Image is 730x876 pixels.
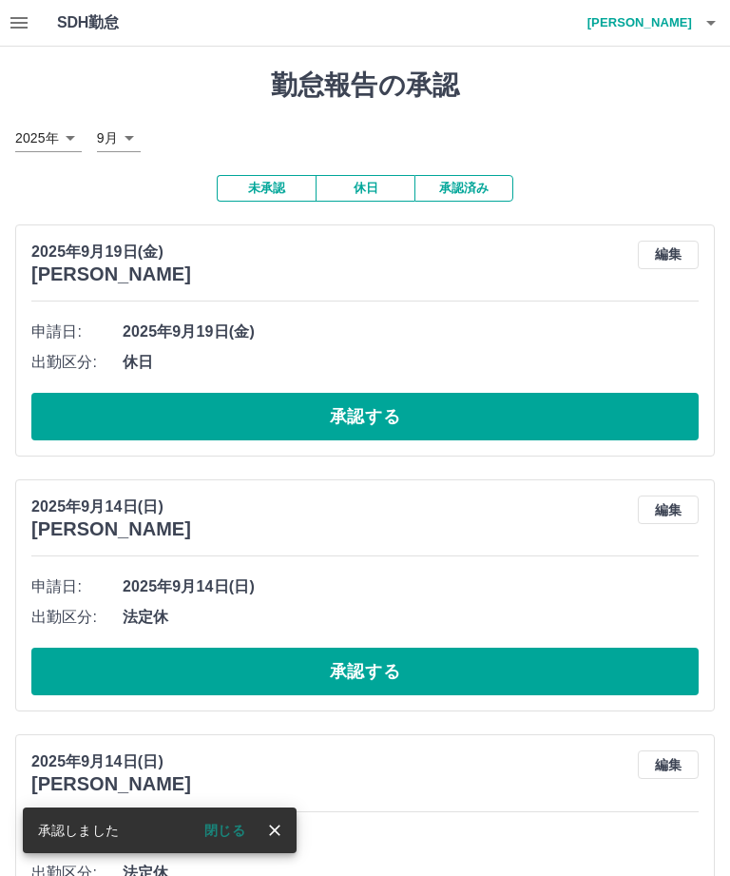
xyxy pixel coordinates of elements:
[31,606,123,629] span: 出勤区分:
[31,393,699,440] button: 承認する
[123,321,699,343] span: 2025年9月19日(金)
[31,773,191,795] h3: [PERSON_NAME]
[31,648,699,695] button: 承認する
[31,241,191,263] p: 2025年9月19日(金)
[414,175,513,202] button: 承認済み
[316,175,414,202] button: 休日
[123,831,699,854] span: 2025年9月14日(日)
[217,175,316,202] button: 未承認
[638,241,699,269] button: 編集
[31,575,123,598] span: 申請日:
[638,750,699,779] button: 編集
[97,125,141,152] div: 9月
[31,351,123,374] span: 出勤区分:
[123,351,699,374] span: 休日
[31,496,191,518] p: 2025年9月14日(日)
[31,263,191,285] h3: [PERSON_NAME]
[260,816,289,845] button: close
[123,606,699,629] span: 法定休
[15,125,82,152] div: 2025年
[15,69,715,102] h1: 勤怠報告の承認
[638,496,699,524] button: 編集
[123,575,699,598] span: 2025年9月14日(日)
[31,321,123,343] span: 申請日:
[31,750,191,773] p: 2025年9月14日(日)
[31,518,191,540] h3: [PERSON_NAME]
[38,813,119,847] div: 承認しました
[189,816,260,845] button: 閉じる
